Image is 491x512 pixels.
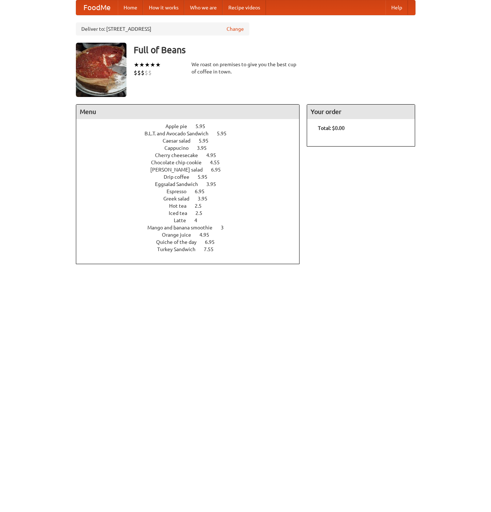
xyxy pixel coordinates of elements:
a: Cappucino 3.95 [164,145,220,151]
li: ★ [150,61,155,69]
span: 7.55 [204,246,221,252]
a: Recipe videos [223,0,266,15]
h4: Your order [307,105,415,119]
span: Cappucino [164,145,196,151]
a: B.L.T. and Avocado Sandwich 5.95 [145,131,240,136]
span: 6.95 [211,167,228,173]
h3: Full of Beans [134,43,415,57]
div: We roast on premises to give you the best cup of coffee in town. [191,61,300,75]
a: Drip coffee 5.95 [164,174,221,180]
a: Who we are [184,0,223,15]
span: 5.95 [217,131,234,136]
span: 6.95 [205,239,222,245]
span: Chocolate chip cookie [151,160,209,165]
span: 5.95 [199,138,216,144]
a: Latte 4 [174,217,211,223]
span: Turkey Sandwich [157,246,203,252]
a: Greek salad 3.95 [163,196,221,202]
li: ★ [145,61,150,69]
a: Chocolate chip cookie 4.55 [151,160,233,165]
li: ★ [139,61,145,69]
li: $ [148,69,152,77]
li: $ [141,69,145,77]
span: 3 [221,225,231,230]
a: Hot tea 2.5 [169,203,215,209]
a: [PERSON_NAME] salad 6.95 [150,167,234,173]
a: Iced tea 2.5 [169,210,216,216]
span: Hot tea [169,203,194,209]
a: Mango and banana smoothie 3 [147,225,237,230]
a: Quiche of the day 6.95 [156,239,228,245]
a: Home [118,0,143,15]
span: [PERSON_NAME] salad [150,167,210,173]
span: Orange juice [162,232,198,238]
span: 2.5 [195,203,209,209]
span: Drip coffee [164,174,197,180]
span: Latte [174,217,193,223]
span: 2.5 [195,210,210,216]
a: Orange juice 4.95 [162,232,223,238]
span: 5.95 [195,123,212,129]
span: Quiche of the day [156,239,204,245]
a: How it works [143,0,184,15]
span: Eggsalad Sandwich [155,181,205,187]
li: $ [137,69,141,77]
span: 3.95 [206,181,223,187]
li: ★ [134,61,139,69]
a: Caesar salad 5.95 [163,138,222,144]
img: angular.jpg [76,43,126,97]
a: Turkey Sandwich 7.55 [157,246,227,252]
span: Iced tea [169,210,194,216]
a: Help [386,0,408,15]
li: $ [145,69,148,77]
span: 6.95 [195,189,212,194]
span: 4 [194,217,204,223]
span: 4.95 [206,152,223,158]
span: 4.95 [199,232,216,238]
h4: Menu [76,105,300,119]
span: 3.95 [197,145,214,151]
span: 3.95 [198,196,215,202]
a: Apple pie 5.95 [165,123,219,129]
span: Cherry cheesecake [155,152,205,158]
span: Apple pie [165,123,194,129]
li: ★ [155,61,161,69]
a: Eggsalad Sandwich 3.95 [155,181,229,187]
a: Espresso 6.95 [167,189,218,194]
span: Espresso [167,189,194,194]
span: 5.95 [198,174,215,180]
li: $ [134,69,137,77]
b: Total: $0.00 [318,125,345,131]
div: Deliver to: [STREET_ADDRESS] [76,22,249,35]
a: Change [227,25,244,33]
a: Cherry cheesecake 4.95 [155,152,229,158]
span: Mango and banana smoothie [147,225,220,230]
span: Caesar salad [163,138,198,144]
span: 4.55 [210,160,227,165]
span: Greek salad [163,196,197,202]
a: FoodMe [76,0,118,15]
span: B.L.T. and Avocado Sandwich [145,131,216,136]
